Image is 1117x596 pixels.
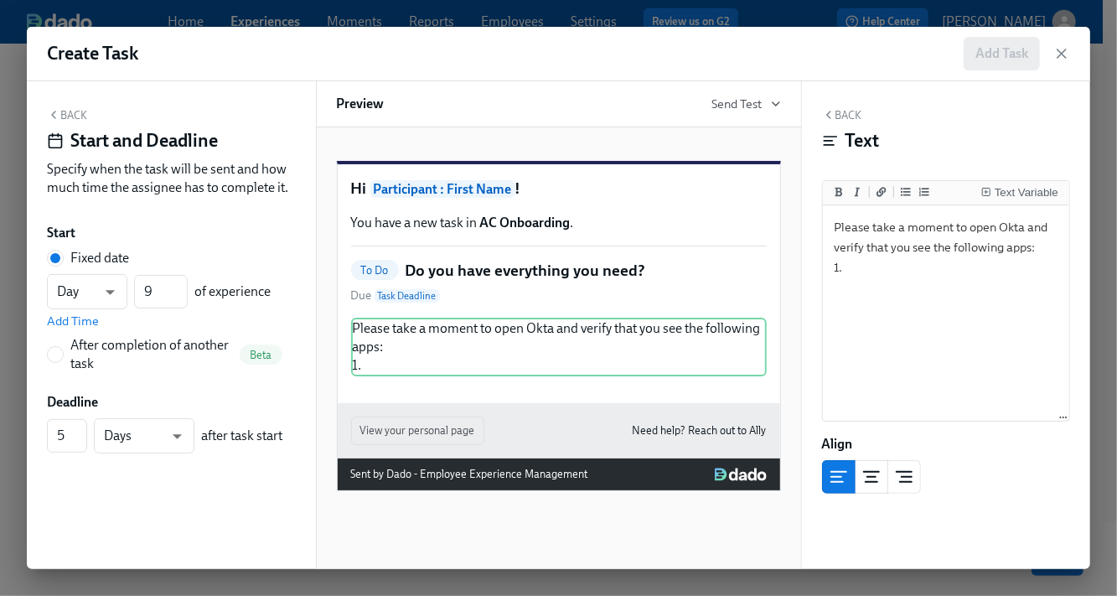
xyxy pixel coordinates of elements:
[822,108,862,122] button: Back
[375,289,440,303] span: Task Deadline
[351,288,440,304] span: Due
[47,41,138,66] h1: Create Task
[830,184,847,200] button: Add bold text
[70,249,129,267] span: Fixed date
[47,224,75,242] label: Start
[406,260,646,282] h5: Do you have everything you need?
[822,460,856,494] button: left aligned
[351,264,399,277] span: To Do
[370,180,515,198] span: Participant : First Name
[995,187,1058,199] div: Text Variable
[47,393,98,412] label: Deadline
[351,417,484,445] button: View your personal page
[861,467,882,487] svg: Center
[822,435,853,453] label: Align
[360,422,475,439] span: View your personal page
[351,318,767,376] div: Please take a moment to open Okta and verify that you see the following apps: 1.
[894,467,914,487] svg: Right
[351,214,767,232] p: You have a new task in .
[351,465,588,484] div: Sent by Dado - Employee Experience Management
[916,184,933,200] button: Add ordered list
[337,95,385,113] h6: Preview
[47,160,296,197] div: Specify when the task will be sent and how much time the assignee has to complete it.
[633,422,767,440] a: Need help? Reach out to Ally
[240,349,282,361] span: Beta
[849,184,866,200] button: Add italic text
[70,336,233,373] div: After completion of another task
[47,108,87,122] button: Back
[897,184,914,200] button: Add unordered list
[47,274,127,309] div: Day
[873,184,890,200] button: Add a link
[47,274,271,309] div: of experience
[47,418,282,453] div: after task start
[826,209,1067,419] textarea: Please take a moment to open Okta and verify that you see the following apps: 1.
[480,215,571,231] strong: AC Onboarding
[712,96,781,112] button: Send Test
[70,128,218,153] h4: Start and Deadline
[47,313,99,329] button: Add Time
[351,178,767,200] h1: Hi !
[887,460,921,494] button: right aligned
[822,507,1071,526] div: Block ID: 7FUnZ21Ig
[822,460,921,494] div: text alignment
[715,468,766,481] img: Dado
[978,184,1062,200] button: Insert Text Variable
[94,418,194,453] div: Days
[855,460,888,494] button: center aligned
[846,128,880,153] h4: Text
[829,467,849,487] svg: Left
